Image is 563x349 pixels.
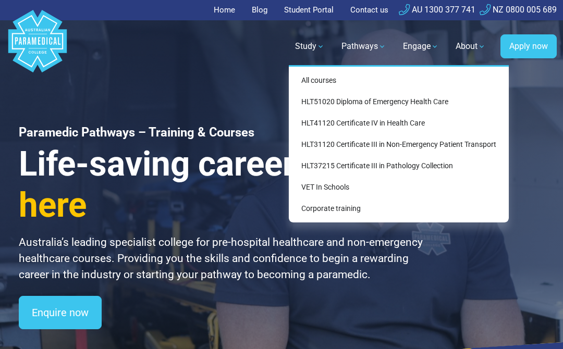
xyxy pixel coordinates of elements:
[449,32,492,61] a: About
[19,296,102,329] a: Enquire now
[293,135,505,154] a: HLT31120 Certificate III in Non-Emergency Patient Transport
[293,156,505,176] a: HLT37215 Certificate III in Pathology Collection
[293,71,505,90] a: All courses
[293,92,505,111] a: HLT51020 Diploma of Emergency Health Care
[399,5,475,15] a: AU 1300 377 741
[293,114,505,133] a: HLT41120 Certificate IV in Health Care
[289,32,331,61] a: Study
[293,199,505,218] a: Corporate training
[19,144,432,226] h3: Life-saving careers
[480,5,557,15] a: NZ 0800 005 689
[335,32,393,61] a: Pathways
[397,32,445,61] a: Engage
[289,65,509,222] div: Study
[293,178,505,197] a: VET In Schools
[19,234,432,283] p: Australia’s leading specialist college for pre-hospital healthcare and non-emergency healthcare c...
[19,125,432,140] h1: Paramedic Pathways – Training & Courses
[500,34,557,58] a: Apply now
[19,144,385,225] span: start here
[6,20,69,73] a: Australian Paramedical College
